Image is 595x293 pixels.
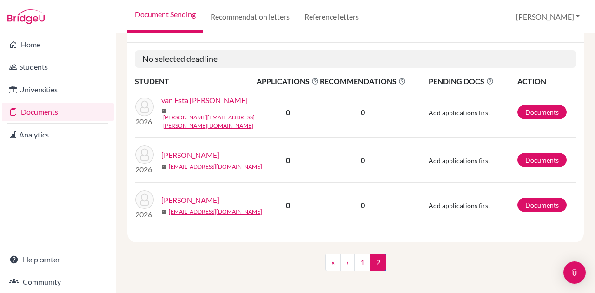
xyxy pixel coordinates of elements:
img: Winklaar, Kai [135,190,154,209]
a: Documents [517,153,567,167]
span: RECOMMENDATIONS [320,76,406,87]
button: [PERSON_NAME] [512,8,584,26]
th: STUDENT [135,75,256,87]
span: mail [161,108,167,114]
span: APPLICATIONS [257,76,319,87]
a: Students [2,58,114,76]
p: 0 [320,200,406,211]
span: 2 [370,254,386,271]
a: 1 [354,254,370,271]
a: Universities [2,80,114,99]
p: 0 [320,107,406,118]
img: van Esta Tjallingii, Alexander [135,98,154,116]
a: [PERSON_NAME] [161,150,219,161]
a: Community [2,273,114,291]
p: 2026 [135,164,154,175]
th: ACTION [517,75,576,87]
span: Add applications first [429,109,490,117]
p: 2026 [135,116,154,127]
a: Help center [2,250,114,269]
h5: No selected deadline [135,50,576,68]
a: Documents [2,103,114,121]
a: Analytics [2,125,114,144]
a: [EMAIL_ADDRESS][DOMAIN_NAME] [169,208,262,216]
div: Open Intercom Messenger [563,261,586,284]
a: Documents [517,198,567,212]
a: [PERSON_NAME] [161,195,219,206]
img: Bridge-U [7,9,45,24]
a: Documents [517,105,567,119]
span: mail [161,209,167,215]
p: 0 [320,155,406,166]
a: « [325,254,341,271]
nav: ... [325,254,386,279]
b: 0 [286,108,290,117]
a: Home [2,35,114,54]
span: Add applications first [429,202,490,209]
a: [EMAIL_ADDRESS][DOMAIN_NAME] [169,163,262,171]
span: mail [161,164,167,170]
a: van Esta [PERSON_NAME] [161,95,248,106]
a: [PERSON_NAME][EMAIL_ADDRESS][PERSON_NAME][DOMAIN_NAME] [163,113,263,130]
b: 0 [286,156,290,164]
img: Varde, Athena [135,145,154,164]
p: 2026 [135,209,154,220]
span: Add applications first [429,156,490,164]
b: 0 [286,201,290,209]
a: ‹ [340,254,355,271]
span: PENDING DOCS [429,76,516,87]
